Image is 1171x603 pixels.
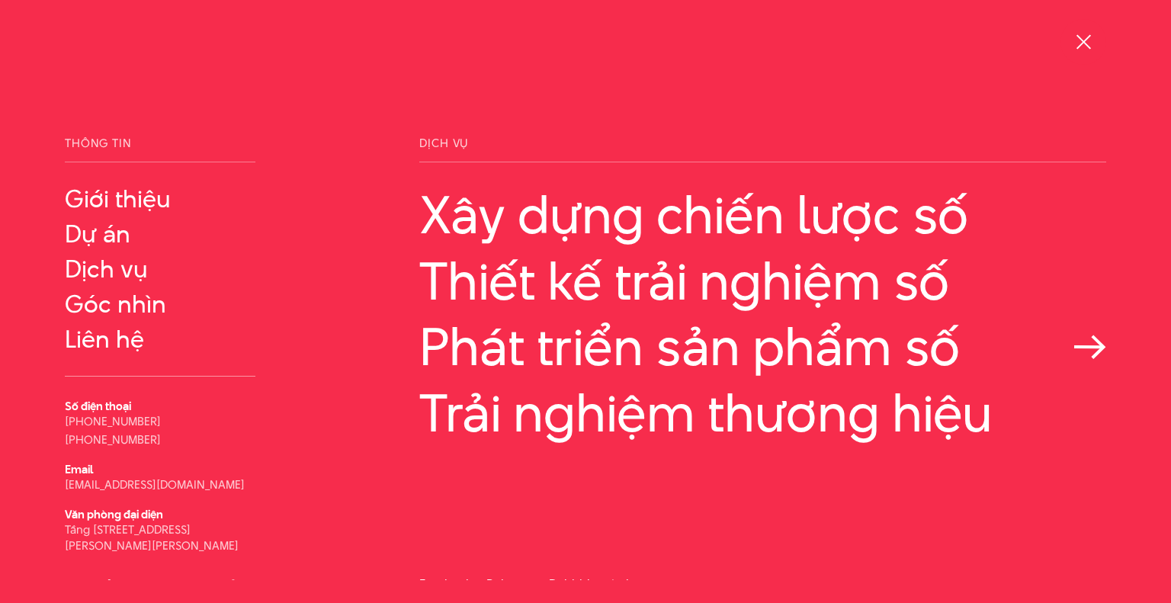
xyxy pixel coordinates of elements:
a: Phát triển sản phẩm số [419,317,1106,376]
a: Giới thiệu [65,185,255,213]
p: Tầng [STREET_ADDRESS][PERSON_NAME][PERSON_NAME] [65,521,255,553]
a: Thiết kế trải nghiệm số [419,252,1106,310]
a: Xây dựng chiến lược số [419,185,1106,244]
a: [DEMOGRAPHIC_DATA] [107,579,236,591]
a: Dự án [65,220,255,248]
a: Dribbble [549,576,597,593]
a: Trải nghiệm thương hiệu [419,383,1106,442]
b: Văn phòng đại diện [65,506,163,522]
a: Behance [486,576,534,593]
span: Dịch vụ [419,137,1106,162]
span: Thông tin [65,137,255,162]
b: Email [65,461,93,477]
a: English [65,579,104,591]
a: [EMAIL_ADDRESS][DOMAIN_NAME] [65,476,245,492]
a: Liên hệ [65,326,255,353]
b: Số điện thoại [65,398,131,414]
a: Góc nhìn [65,290,255,318]
a: Linkein [611,576,648,593]
a: [PHONE_NUMBER] [65,431,161,447]
a: Dịch vụ [65,255,255,283]
a: Facebook [419,576,472,593]
a: [PHONE_NUMBER] [65,413,161,429]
